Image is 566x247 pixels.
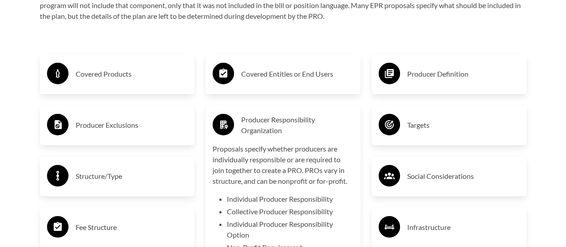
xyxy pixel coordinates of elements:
[241,114,353,136] h3: Producer Responsibility Organization
[227,206,353,217] li: Collective Producer Responsibility
[76,67,188,81] h3: Covered Products
[76,169,188,183] h3: Structure/Type
[407,169,519,183] h3: Social Considerations
[407,118,519,132] h3: Targets
[227,219,353,240] li: Individual Producer Responsibility Option
[213,143,353,186] p: Proposals specify whether producers are individually responsible or are required to join together...
[76,220,188,234] h3: Fee Structure
[407,220,519,234] h3: Infrastructure
[407,67,519,81] h3: Producer Definition
[241,67,353,81] h3: Covered Entities or End Users
[227,194,353,204] li: Individual Producer Responsibility
[76,118,188,132] h3: Producer Exclusions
